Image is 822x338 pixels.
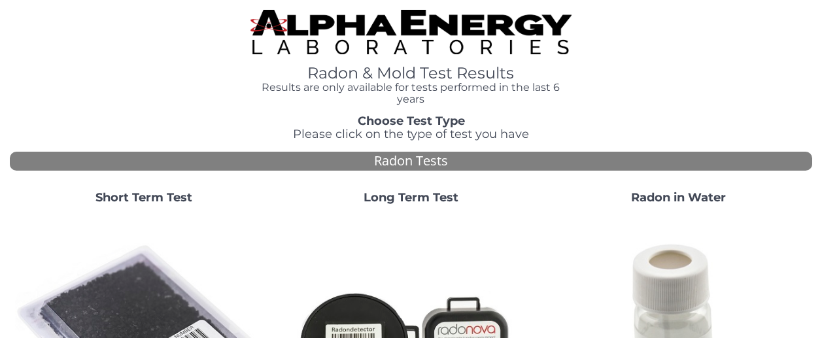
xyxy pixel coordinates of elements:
span: Please click on the type of test you have [293,127,529,141]
h1: Radon & Mold Test Results [250,65,572,82]
strong: Long Term Test [364,190,458,205]
h4: Results are only available for tests performed in the last 6 years [250,82,572,105]
strong: Radon in Water [631,190,726,205]
strong: Short Term Test [95,190,192,205]
img: TightCrop.jpg [250,10,572,54]
strong: Choose Test Type [358,114,465,128]
div: Radon Tests [10,152,812,171]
